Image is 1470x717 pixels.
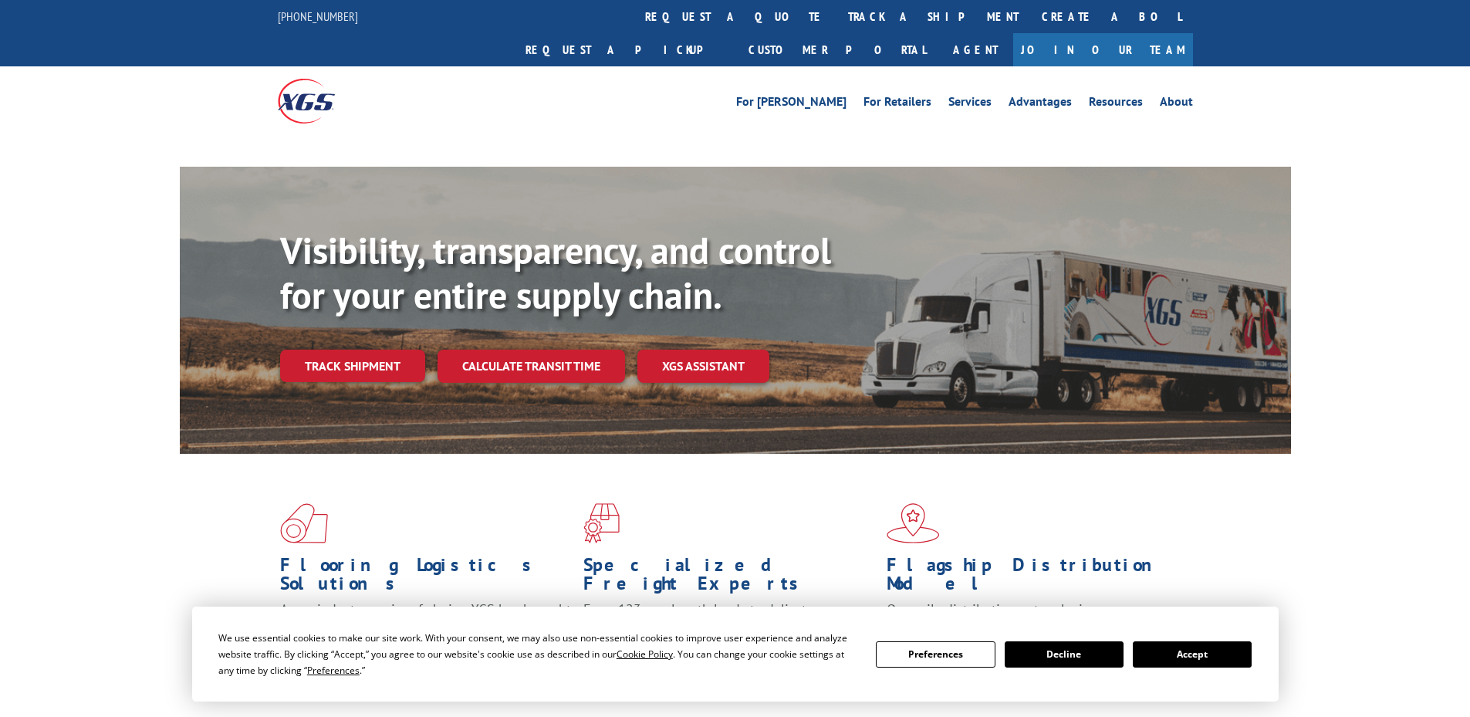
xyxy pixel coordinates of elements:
[887,600,1171,637] span: Our agile distribution network gives you nationwide inventory management on demand.
[192,607,1279,702] div: Cookie Consent Prompt
[863,96,931,113] a: For Retailers
[583,556,875,600] h1: Specialized Freight Experts
[617,648,673,661] span: Cookie Policy
[583,503,620,543] img: xgs-icon-focused-on-flooring-red
[1013,33,1193,66] a: Join Our Team
[938,33,1013,66] a: Agent
[1009,96,1072,113] a: Advantages
[1005,641,1124,668] button: Decline
[737,33,938,66] a: Customer Portal
[280,556,572,600] h1: Flooring Logistics Solutions
[280,600,571,655] span: As an industry carrier of choice, XGS has brought innovation and dedication to flooring logistics...
[948,96,992,113] a: Services
[637,350,769,383] a: XGS ASSISTANT
[278,8,358,24] a: [PHONE_NUMBER]
[280,503,328,543] img: xgs-icon-total-supply-chain-intelligence-red
[1160,96,1193,113] a: About
[887,503,940,543] img: xgs-icon-flagship-distribution-model-red
[218,630,857,678] div: We use essential cookies to make our site work. With your consent, we may also use non-essential ...
[514,33,737,66] a: Request a pickup
[887,556,1178,600] h1: Flagship Distribution Model
[876,641,995,668] button: Preferences
[438,350,625,383] a: Calculate transit time
[583,600,875,669] p: From 123 overlength loads to delicate cargo, our experienced staff knows the best way to move you...
[280,226,831,319] b: Visibility, transparency, and control for your entire supply chain.
[307,664,360,677] span: Preferences
[1089,96,1143,113] a: Resources
[1133,641,1252,668] button: Accept
[280,350,425,382] a: Track shipment
[736,96,847,113] a: For [PERSON_NAME]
